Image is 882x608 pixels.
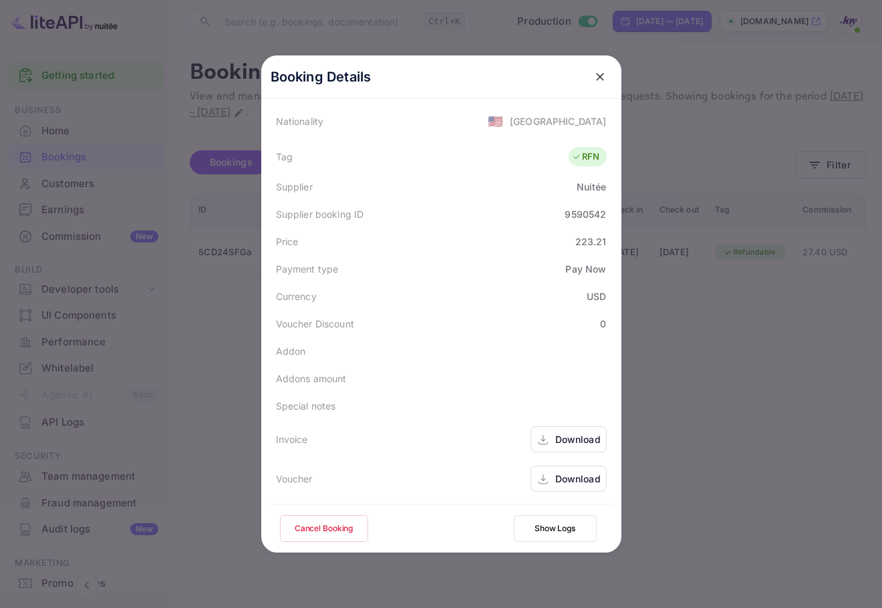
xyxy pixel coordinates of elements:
[488,109,503,133] span: United States
[276,472,313,486] div: Voucher
[276,262,339,276] div: Payment type
[276,180,313,194] div: Supplier
[276,399,336,413] div: Special notes
[565,262,606,276] div: Pay Now
[510,114,607,128] div: [GEOGRAPHIC_DATA]
[276,432,308,446] div: Invoice
[565,207,606,221] div: 9590542
[587,289,606,303] div: USD
[575,235,607,249] div: 223.21
[572,150,599,164] div: RFN
[555,472,601,486] div: Download
[276,235,299,249] div: Price
[514,515,597,542] button: Show Logs
[280,515,368,542] button: Cancel Booking
[276,114,324,128] div: Nationality
[276,371,347,386] div: Addons amount
[276,317,354,331] div: Voucher Discount
[555,432,601,446] div: Download
[600,317,606,331] div: 0
[276,344,306,358] div: Addon
[577,180,607,194] div: Nuitée
[276,289,317,303] div: Currency
[271,67,372,87] p: Booking Details
[276,207,364,221] div: Supplier booking ID
[588,65,612,89] button: close
[276,150,293,164] div: Tag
